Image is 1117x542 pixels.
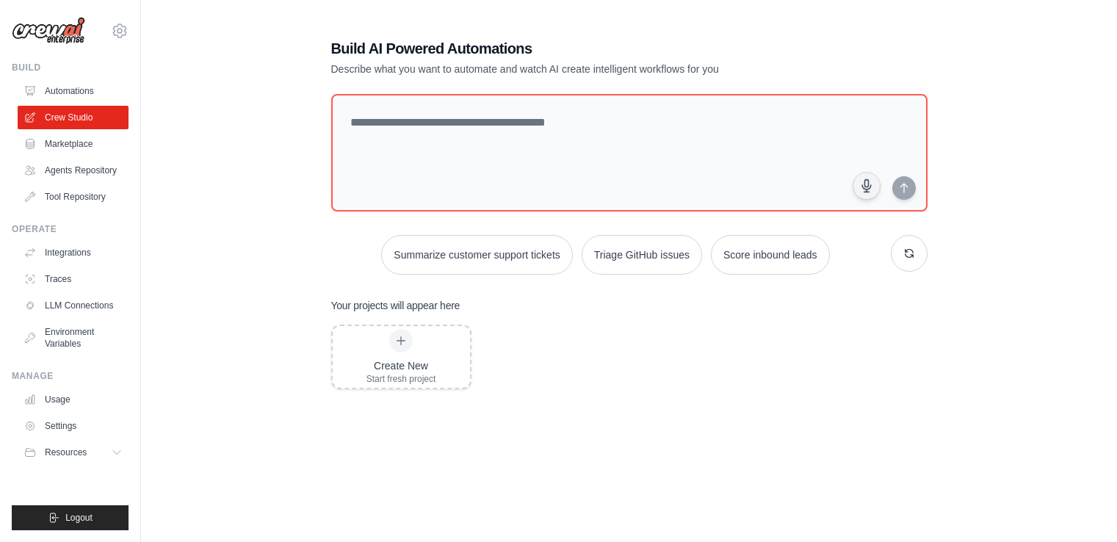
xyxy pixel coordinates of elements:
a: Crew Studio [18,106,129,129]
div: Manage [12,370,129,382]
div: Create New [366,358,436,373]
button: Summarize customer support tickets [381,235,572,275]
a: Settings [18,414,129,438]
a: Environment Variables [18,320,129,355]
a: Usage [18,388,129,411]
h1: Build AI Powered Automations [331,38,825,59]
h3: Your projects will appear here [331,298,460,313]
span: Logout [65,512,93,524]
a: Marketplace [18,132,129,156]
a: Tool Repository [18,185,129,209]
button: Logout [12,505,129,530]
img: Logo [12,17,85,45]
a: LLM Connections [18,294,129,317]
button: Resources [18,441,129,464]
a: Automations [18,79,129,103]
span: Resources [45,447,87,458]
button: Score inbound leads [711,235,830,275]
a: Agents Repository [18,159,129,182]
button: Triage GitHub issues [582,235,702,275]
a: Traces [18,267,129,291]
div: Start fresh project [366,373,436,385]
div: Operate [12,223,129,235]
a: Integrations [18,241,129,264]
p: Describe what you want to automate and watch AI create intelligent workflows for you [331,62,825,76]
button: Get new suggestions [891,235,928,272]
div: Build [12,62,129,73]
button: Click to speak your automation idea [853,172,881,200]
